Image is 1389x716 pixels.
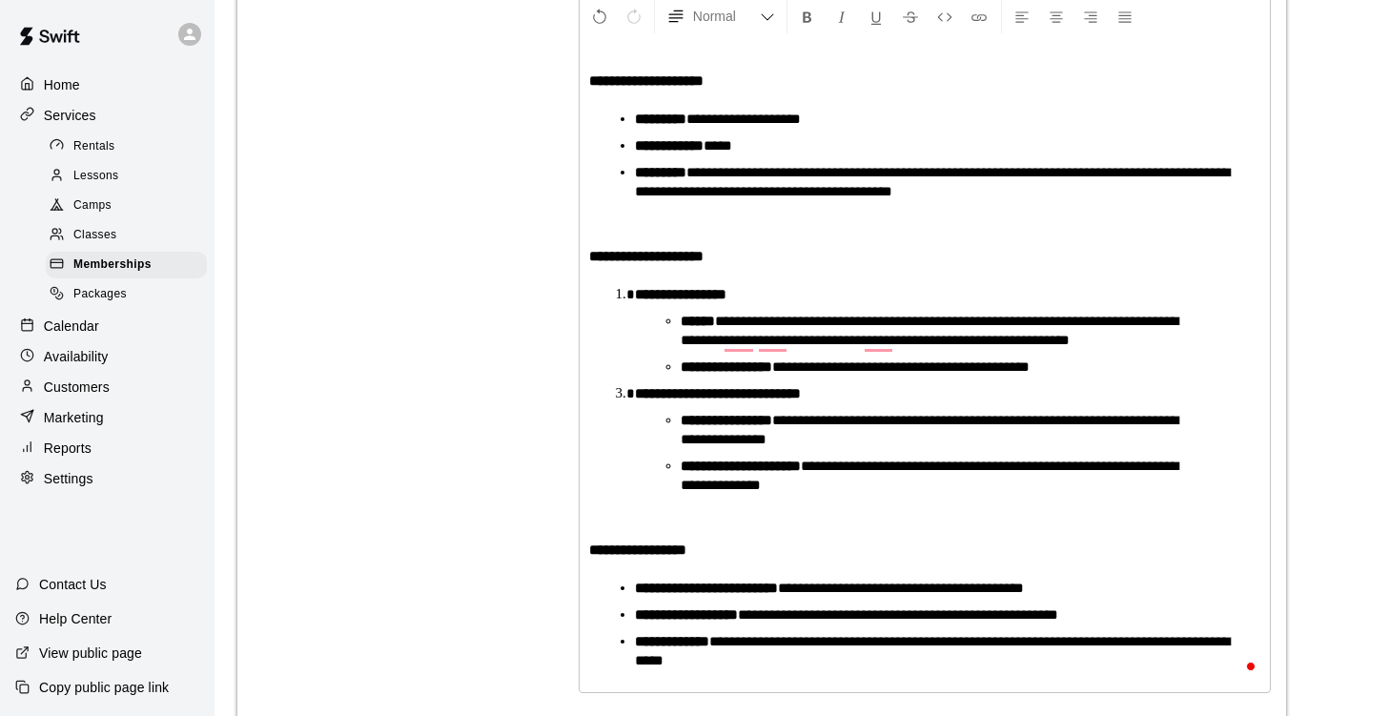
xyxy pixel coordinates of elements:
p: Reports [44,439,92,458]
div: To enrich screen reader interactions, please activate Accessibility in Grammarly extension settings [580,38,1270,692]
a: Services [15,101,199,130]
p: View public page [39,644,142,663]
span: Packages [73,285,127,304]
p: Contact Us [39,575,107,594]
span: Camps [73,196,112,215]
span: Normal [693,7,760,26]
p: Services [44,106,96,125]
div: Lessons [46,163,207,190]
a: Availability [15,342,199,371]
a: Packages [46,280,214,310]
a: Camps [46,192,214,221]
a: Classes [46,221,214,251]
p: Availability [44,347,109,366]
div: Rentals [46,133,207,160]
div: Classes [46,222,207,249]
a: Marketing [15,403,199,432]
p: Copy public page link [39,678,169,697]
p: Marketing [44,408,104,427]
p: Calendar [44,317,99,336]
span: Lessons [73,167,119,186]
a: Reports [15,434,199,462]
a: Customers [15,373,199,401]
a: Memberships [46,251,214,280]
p: Home [44,75,80,94]
p: Help Center [39,609,112,628]
p: Settings [44,469,93,488]
a: Settings [15,464,199,493]
a: Home [15,71,199,99]
span: Rentals [73,137,115,156]
div: Camps [46,193,207,219]
span: Memberships [73,256,152,275]
span: Classes [73,226,116,245]
a: Calendar [15,312,199,340]
div: Memberships [46,252,207,278]
a: Lessons [46,161,214,191]
div: Packages [46,281,207,308]
a: Rentals [46,132,214,161]
p: Customers [44,378,110,397]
